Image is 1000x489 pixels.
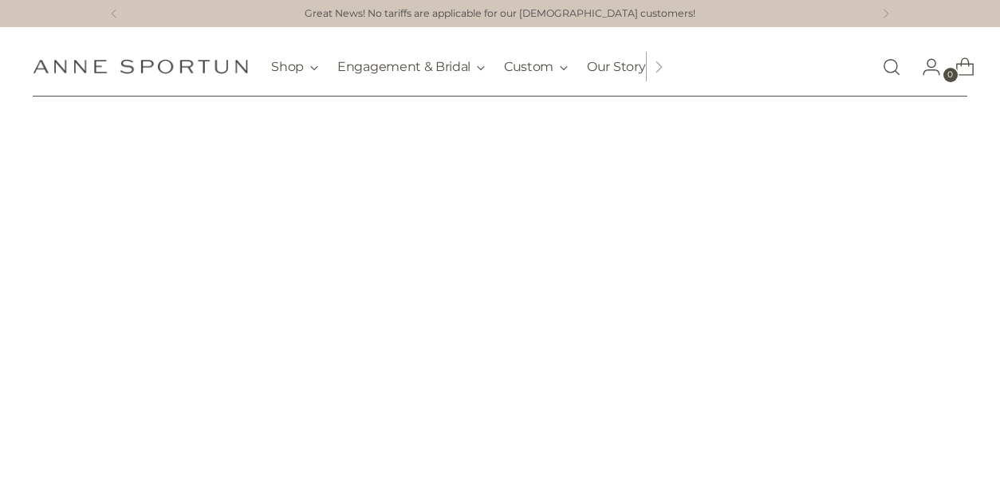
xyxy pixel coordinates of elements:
[271,49,318,85] button: Shop
[337,49,485,85] button: Engagement & Bridal
[33,59,248,74] a: Anne Sportun Fine Jewellery
[943,51,974,83] a: Open cart modal
[909,51,941,83] a: Go to the account page
[876,51,907,83] a: Open search modal
[305,6,695,22] a: Great News! No tariffs are applicable for our [DEMOGRAPHIC_DATA] customers!
[587,49,645,85] a: Our Story
[943,68,958,82] span: 0
[504,49,568,85] button: Custom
